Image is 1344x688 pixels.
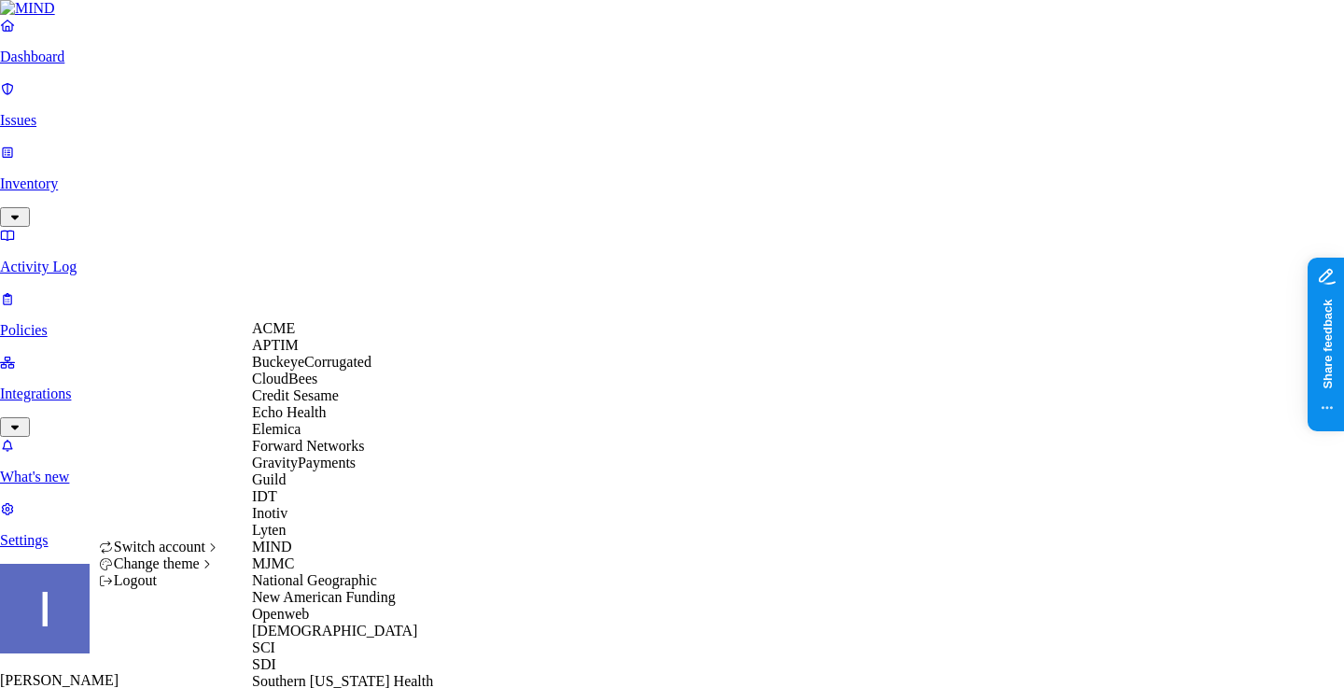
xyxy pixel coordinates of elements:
span: SDI [252,656,276,672]
span: Guild [252,471,286,487]
span: ACME [252,320,295,336]
span: BuckeyeCorrugated [252,354,371,370]
span: Credit Sesame [252,387,339,403]
span: [DEMOGRAPHIC_DATA] [252,623,417,639]
span: Echo Health [252,404,327,420]
span: Openweb [252,606,309,622]
span: Elemica [252,421,301,437]
span: Change theme [114,555,200,571]
span: GravityPayments [252,455,356,470]
span: APTIM [252,337,299,353]
span: Inotiv [252,505,287,521]
span: MJMC [252,555,294,571]
span: New American Funding [252,589,396,605]
span: MIND [252,539,292,555]
span: IDT [252,488,277,504]
span: Lyten [252,522,286,538]
span: National Geographic [252,572,377,588]
span: Forward Networks [252,438,364,454]
span: Switch account [114,539,205,555]
div: Logout [99,572,221,589]
span: CloudBees [252,371,317,386]
span: SCI [252,639,275,655]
